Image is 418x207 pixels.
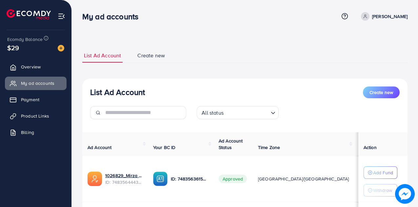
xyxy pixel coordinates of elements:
span: Your BC ID [153,144,176,151]
span: Ad Account Status [219,138,243,151]
a: Payment [5,93,67,106]
p: [PERSON_NAME] [372,12,408,20]
span: List Ad Account [84,52,121,59]
img: ic-ba-acc.ded83a64.svg [153,172,168,186]
span: Ecomdy Balance [7,36,43,43]
p: ID: 7483563615300272136 [171,175,208,183]
span: ID: 7483564443801206785 [105,179,143,185]
a: 1026829_Mirza Hassnain_1742403147959 [105,172,143,179]
button: Add Fund [364,166,397,179]
div: Search for option [197,106,279,119]
button: Withdraw [364,184,397,197]
a: Billing [5,126,67,139]
a: My ad accounts [5,77,67,90]
p: Add Fund [373,169,393,177]
a: [PERSON_NAME] [358,12,408,21]
span: Action [364,144,377,151]
span: Approved [219,175,247,183]
span: Product Links [21,113,49,119]
span: Payment [21,96,39,103]
span: [GEOGRAPHIC_DATA]/[GEOGRAPHIC_DATA] [258,176,349,182]
button: Create new [363,86,400,98]
span: $29 [7,43,19,52]
span: Time Zone [258,144,280,151]
span: Create new [369,89,393,96]
p: Withdraw [373,186,392,194]
img: logo [7,9,51,19]
a: Product Links [5,109,67,122]
span: Billing [21,129,34,136]
input: Search for option [226,107,268,118]
h3: My ad accounts [82,12,144,21]
img: ic-ads-acc.e4c84228.svg [88,172,102,186]
h3: List Ad Account [90,87,145,97]
div: <span class='underline'>1026829_Mirza Hassnain_1742403147959</span></br>7483564443801206785 [105,172,143,186]
span: My ad accounts [21,80,54,86]
a: Overview [5,60,67,73]
span: Ad Account [88,144,112,151]
img: menu [58,12,65,20]
span: Overview [21,64,41,70]
img: image [58,45,64,51]
img: image [395,184,415,204]
span: All status [200,108,225,118]
span: Create new [137,52,165,59]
